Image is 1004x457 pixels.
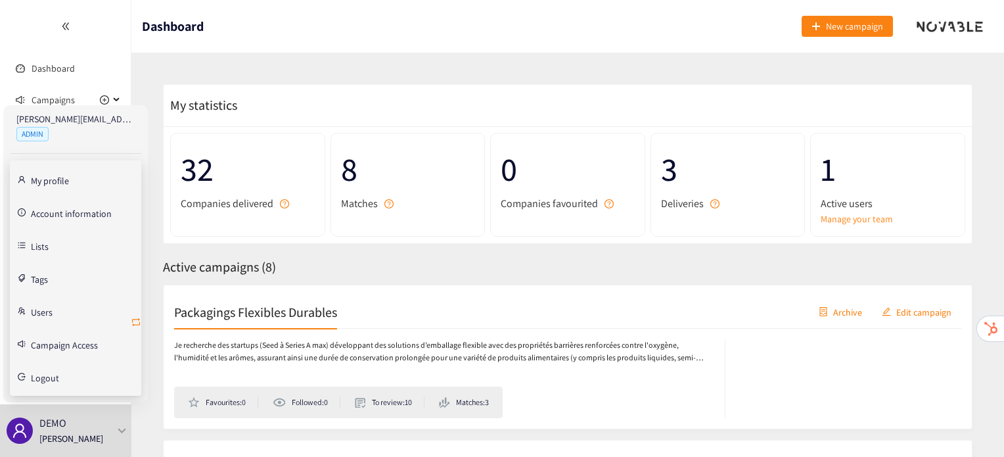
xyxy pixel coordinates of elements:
span: edit [882,307,891,318]
span: Deliveries [661,195,704,212]
span: logout [18,373,26,381]
a: Users [31,305,53,317]
span: question-circle [280,199,289,208]
span: 3 [661,143,795,195]
span: retweet [131,317,141,329]
span: question-circle [605,199,614,208]
span: Companies delivered [181,195,273,212]
button: retweet [131,312,141,333]
span: sound [16,95,25,105]
span: ADMIN [16,127,49,141]
a: Tags [31,272,48,284]
span: 1 [821,143,955,195]
span: plus [811,22,821,32]
span: container [819,307,828,318]
span: Archive [833,304,862,319]
span: 32 [181,143,315,195]
p: DEMO [39,415,66,431]
li: To review: 10 [355,397,424,408]
button: containerArchive [809,301,872,322]
span: double-left [61,22,70,31]
span: question-circle [384,199,394,208]
iframe: Chat Widget [938,394,1004,457]
p: Je recherche des startups (Seed à Series A max) développant des solutions d’emballage flexible av... [174,339,712,364]
span: 0 [501,143,635,195]
p: [PERSON_NAME] [39,431,103,446]
button: plusNew campaign [802,16,893,37]
span: user [12,423,28,439]
button: editEdit campaign [872,301,961,322]
a: Packagings Flexibles DurablescontainerArchiveeditEdit campaignJe recherche des startups (Seed à S... [163,285,972,429]
span: Campaigns [32,87,75,113]
span: New campaign [826,19,883,34]
a: Dashboard [32,62,75,74]
span: Active campaigns ( 8 ) [163,258,276,276]
a: Manage your team [821,212,955,226]
span: Logout [31,373,59,383]
a: Lists [31,239,49,251]
a: My profile [31,174,69,185]
h2: Packagings Flexibles Durables [174,302,337,321]
span: question-circle [710,199,719,208]
li: Followed: 0 [273,397,340,408]
a: Account information [31,206,112,218]
p: [PERSON_NAME][EMAIL_ADDRESS][DOMAIN_NAME] [16,112,135,126]
span: 8 [341,143,475,195]
span: plus-circle [100,95,109,105]
li: Favourites: 0 [188,397,258,408]
span: Edit campaign [896,304,951,319]
span: Companies favourited [501,195,598,212]
span: Matches [341,195,378,212]
li: Matches: 3 [439,397,489,408]
span: My statistics [164,97,237,114]
a: Campaign Access [31,338,98,350]
span: Active users [821,195,873,212]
